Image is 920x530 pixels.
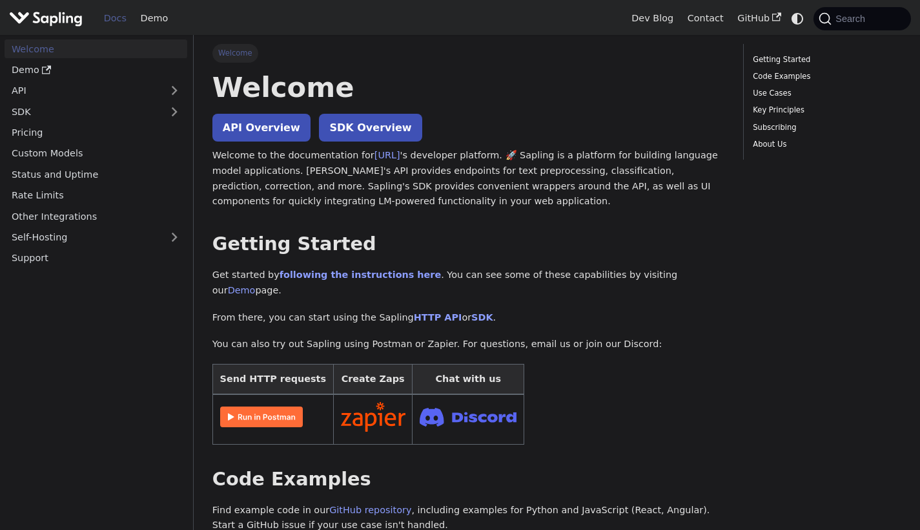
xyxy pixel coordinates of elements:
[212,70,724,105] h1: Welcome
[319,114,422,142] a: SDK Overview
[730,8,788,28] a: GitHub
[753,104,897,116] a: Key Principles
[212,310,724,326] p: From there, you can start using the Sapling or .
[832,14,873,24] span: Search
[5,207,187,226] a: Other Integrations
[212,114,311,142] a: API Overview
[5,186,187,205] a: Rate Limits
[680,8,731,28] a: Contact
[5,102,161,121] a: SDK
[212,148,724,209] p: Welcome to the documentation for 's developer platform. 🚀 Sapling is a platform for building lang...
[413,365,524,395] th: Chat with us
[329,505,411,515] a: GitHub repository
[280,270,441,280] a: following the instructions here
[212,365,333,395] th: Send HTTP requests
[624,8,680,28] a: Dev Blog
[5,144,187,163] a: Custom Models
[813,7,910,30] button: Search (Command+K)
[134,8,175,28] a: Demo
[414,312,462,323] a: HTTP API
[753,87,897,100] a: Use Cases
[753,138,897,151] a: About Us
[333,365,413,395] th: Create Zaps
[788,9,807,28] button: Switch between dark and light mode (currently system mode)
[5,165,187,184] a: Status and Uptime
[161,102,187,121] button: Expand sidebar category 'SDK'
[5,81,161,100] a: API
[753,54,897,66] a: Getting Started
[212,44,258,62] span: Welcome
[212,468,724,491] h2: Code Examples
[220,407,303,427] img: Run in Postman
[212,268,724,299] p: Get started by . You can see some of these capabilities by visiting our page.
[420,404,516,430] img: Join Discord
[753,70,897,83] a: Code Examples
[5,228,187,247] a: Self-Hosting
[212,44,724,62] nav: Breadcrumbs
[471,312,493,323] a: SDK
[5,61,187,79] a: Demo
[5,123,187,142] a: Pricing
[228,285,256,295] a: Demo
[341,402,405,432] img: Connect in Zapier
[212,233,724,256] h2: Getting Started
[374,150,400,160] a: [URL]
[5,39,187,58] a: Welcome
[97,8,134,28] a: Docs
[9,9,83,28] img: Sapling.ai
[212,337,724,352] p: You can also try out Sapling using Postman or Zapier. For questions, email us or join our Discord:
[753,122,897,134] a: Subscribing
[5,249,187,268] a: Support
[161,81,187,100] button: Expand sidebar category 'API'
[9,9,87,28] a: Sapling.aiSapling.ai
